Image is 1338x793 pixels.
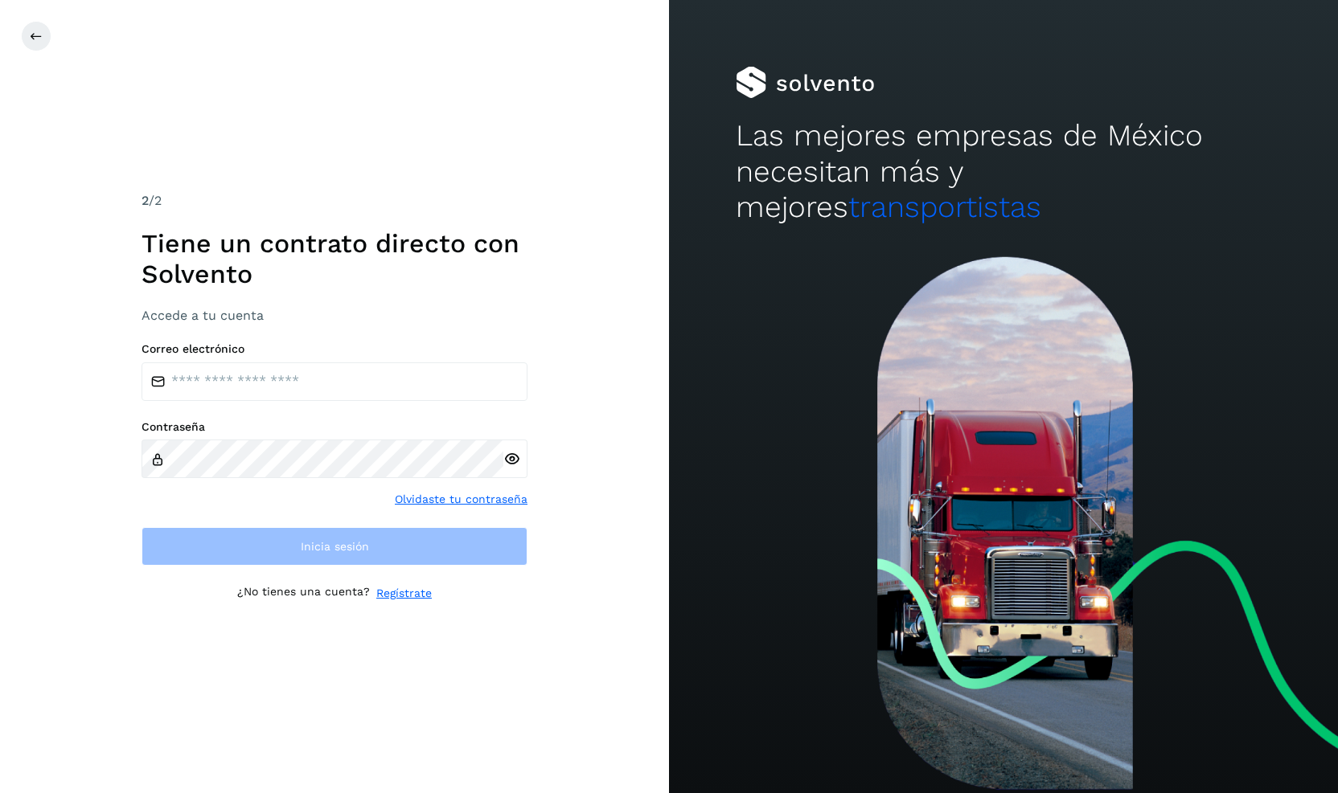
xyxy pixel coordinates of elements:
div: /2 [142,191,527,211]
label: Contraseña [142,420,527,434]
h2: Las mejores empresas de México necesitan más y mejores [736,118,1271,225]
a: Regístrate [376,585,432,602]
span: transportistas [848,190,1041,224]
label: Correo electrónico [142,342,527,356]
p: ¿No tienes una cuenta? [237,585,370,602]
button: Inicia sesión [142,527,527,566]
span: Inicia sesión [301,541,369,552]
h1: Tiene un contrato directo con Solvento [142,228,527,290]
h3: Accede a tu cuenta [142,308,527,323]
span: 2 [142,193,149,208]
a: Olvidaste tu contraseña [395,491,527,508]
